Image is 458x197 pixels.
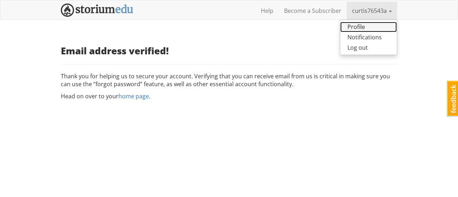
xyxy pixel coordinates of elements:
[340,43,397,53] a: Log out
[61,92,397,100] p: Head on over to your .
[340,20,397,55] ul: curtis76543a
[347,2,397,20] a: curtis76543a
[61,4,133,17] img: StoriumEDU
[118,92,149,100] a: home page
[279,2,347,20] a: Become a Subscriber
[61,46,397,56] h3: Email address verified!
[340,22,397,32] a: Profile
[61,72,397,89] p: Thank you for helping us to secure your account. Verifying that you can receive email from us is ...
[340,32,397,43] a: Notifications
[255,2,279,20] a: Help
